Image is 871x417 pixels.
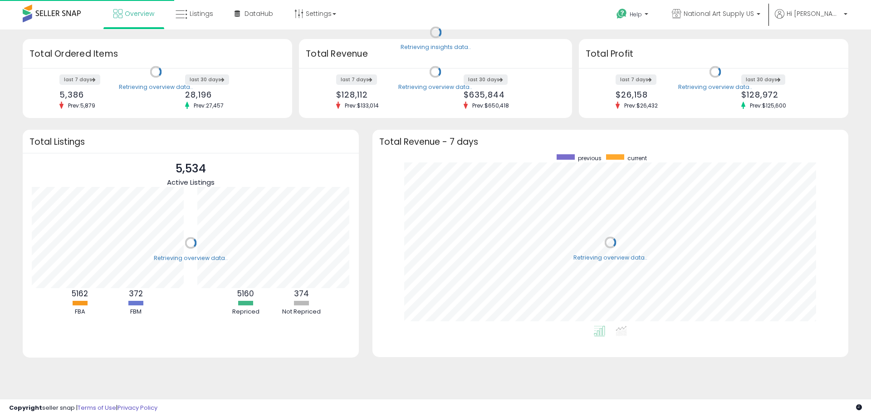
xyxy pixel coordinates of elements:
[9,403,42,412] strong: Copyright
[787,9,841,18] span: Hi [PERSON_NAME]
[117,403,157,412] a: Privacy Policy
[609,1,657,29] a: Help
[630,10,642,18] span: Help
[154,254,228,262] div: Retrieving overview data..
[9,404,157,412] div: seller snap | |
[616,8,627,20] i: Get Help
[190,9,213,18] span: Listings
[398,83,472,91] div: Retrieving overview data..
[573,254,647,262] div: Retrieving overview data..
[245,9,273,18] span: DataHub
[678,83,752,91] div: Retrieving overview data..
[775,9,847,29] a: Hi [PERSON_NAME]
[119,83,193,91] div: Retrieving overview data..
[684,9,754,18] span: National Art Supply US
[78,403,116,412] a: Terms of Use
[125,9,154,18] span: Overview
